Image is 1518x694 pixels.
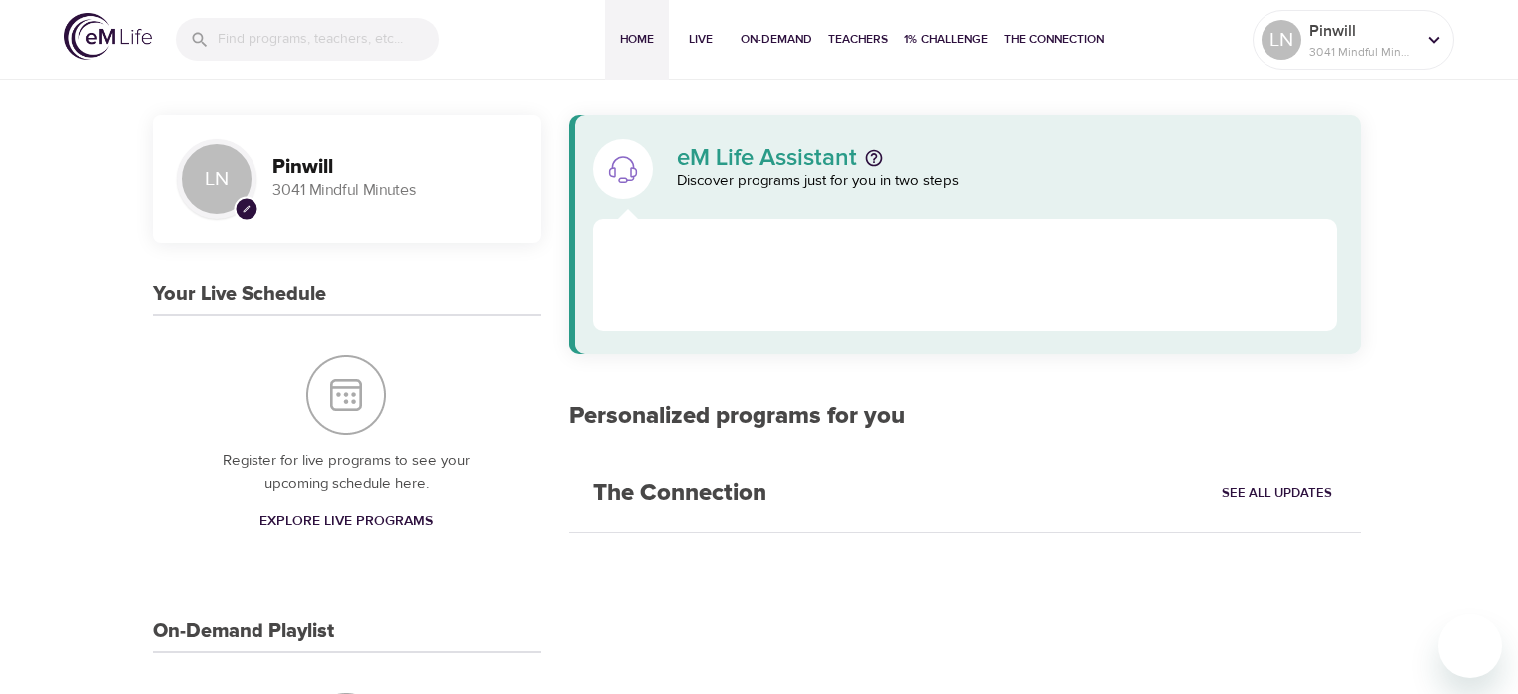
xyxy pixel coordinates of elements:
h2: Personalized programs for you [569,402,1362,431]
p: Discover programs just for you in two steps [677,170,1338,193]
span: Live [677,29,725,50]
h3: Your Live Schedule [153,283,326,306]
div: LN [177,139,256,219]
iframe: Button to launch messaging window [1438,614,1502,678]
p: 3041 Mindful Minutes [272,179,517,202]
p: Register for live programs to see your upcoming schedule here. [193,450,501,495]
span: On-Demand [741,29,812,50]
p: eM Life Assistant [677,146,857,170]
h3: On-Demand Playlist [153,620,334,643]
img: eM Life Assistant [607,153,639,185]
span: The Connection [1004,29,1104,50]
span: See All Updates [1222,482,1332,505]
span: Teachers [828,29,888,50]
h2: The Connection [569,455,790,532]
p: 3041 Mindful Minutes [1309,43,1415,61]
div: LN [1262,20,1301,60]
img: Your Live Schedule [306,355,386,435]
span: Home [613,29,661,50]
a: Explore Live Programs [252,503,441,540]
img: logo [64,13,152,60]
a: See All Updates [1217,478,1337,509]
span: Explore Live Programs [259,509,433,534]
p: Pinwill [1309,19,1415,43]
h3: Pinwill [272,156,517,179]
input: Find programs, teachers, etc... [218,18,439,61]
span: 1% Challenge [904,29,988,50]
